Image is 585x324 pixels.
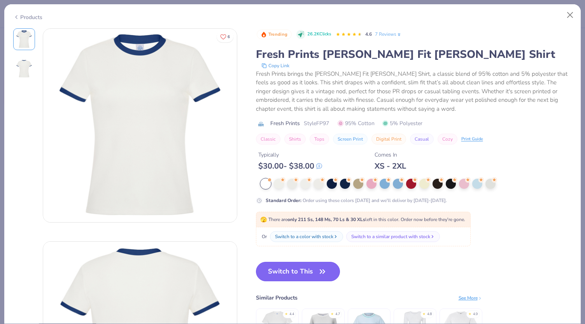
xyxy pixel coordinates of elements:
strong: only 211 Ss, 148 Ms, 70 Ls & 30 XLs [287,216,365,223]
div: ★ [285,312,288,315]
div: 4.8 [427,312,432,317]
button: Shirts [284,134,306,145]
div: $ 30.00 - $ 38.00 [258,161,322,171]
button: Switch to This [256,262,340,281]
div: ★ [331,312,334,315]
div: Print Guide [461,136,483,143]
img: brand logo [256,121,266,127]
button: copy to clipboard [259,62,292,70]
div: Typically [258,151,322,159]
span: 95% Cotton [338,119,375,127]
strong: Standard Order : [266,197,301,204]
div: Switch to a similar product with stock [351,233,430,240]
button: Like [217,31,233,42]
button: Cozy [438,134,457,145]
div: Switch to a color with stock [275,233,333,240]
span: Trending [268,32,287,37]
div: 4.4 [289,312,294,317]
div: 4.6 Stars [336,28,362,41]
div: Fresh Prints brings the [PERSON_NAME] Fit [PERSON_NAME] Shirt, a classic blend of 95% cotton and ... [256,70,572,113]
div: Fresh Prints [PERSON_NAME] Fit [PERSON_NAME] Shirt [256,47,572,62]
div: 4.7 [335,312,340,317]
div: ★ [468,312,471,315]
button: Classic [256,134,280,145]
div: Products [13,13,42,21]
div: See More [459,294,482,301]
button: Switch to a similar product with stock [346,231,440,242]
span: 4.6 [365,31,372,37]
a: 7 Reviews [375,31,402,38]
img: Trending sort [261,31,267,38]
div: XS - 2XL [375,161,406,171]
img: Front [15,30,33,49]
div: 4.9 [473,312,478,317]
button: Screen Print [333,134,368,145]
img: Back [15,59,33,78]
button: Badge Button [257,30,292,40]
span: 26.2K Clicks [307,31,331,38]
span: Fresh Prints [270,119,300,127]
button: Casual [410,134,434,145]
img: Front [43,29,237,222]
div: Similar Products [256,294,298,302]
span: Style FP97 [304,119,329,127]
span: There are left in this color. Order now before they're gone. [260,216,465,223]
span: Or [260,233,267,240]
button: Switch to a color with stock [270,231,343,242]
button: Tops [310,134,329,145]
span: 5% Polyester [382,119,422,127]
div: Order using these colors [DATE] and we'll deliver by [DATE]-[DATE]. [266,197,447,204]
button: Close [563,8,578,23]
span: 6 [228,35,230,39]
button: Digital Print [371,134,406,145]
div: ★ [422,312,426,315]
div: Comes In [375,151,406,159]
span: 🫣 [260,216,267,223]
